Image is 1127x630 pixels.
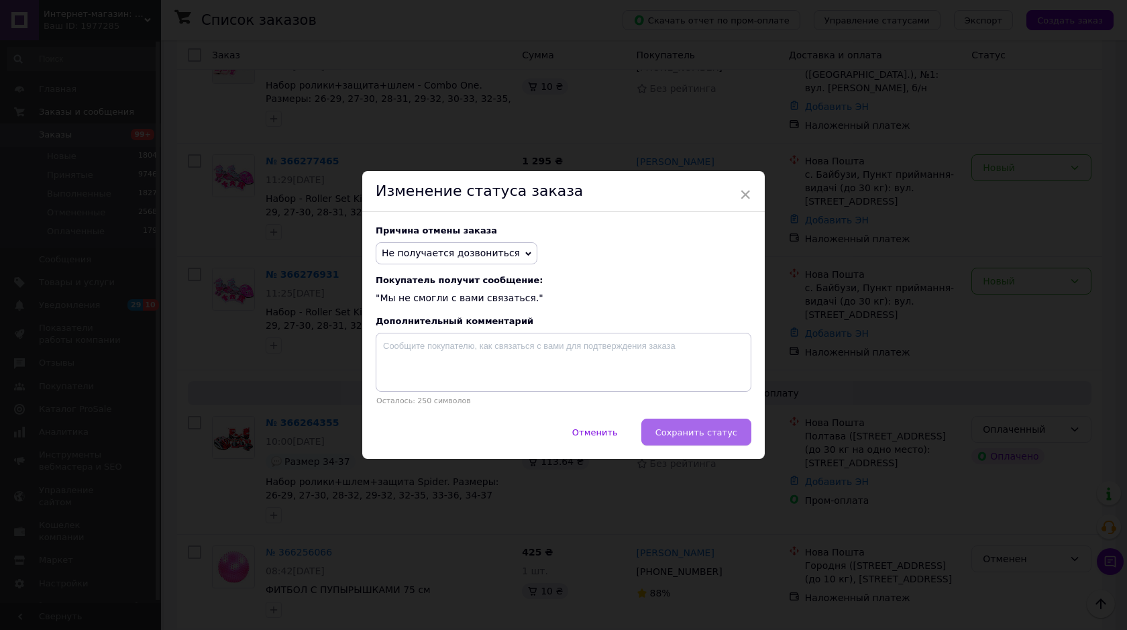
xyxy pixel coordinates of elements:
span: × [739,183,751,206]
div: Причина отмены заказа [376,225,751,235]
span: Покупатель получит сообщение: [376,275,751,285]
div: Дополнительный комментарий [376,316,751,326]
span: Отменить [572,427,618,437]
span: Не получается дозвониться [382,248,520,258]
button: Сохранить статус [641,419,751,445]
div: "Мы не смогли с вами связаться." [376,275,751,305]
p: Осталось: 250 символов [376,397,751,405]
span: Сохранить статус [655,427,737,437]
button: Отменить [558,419,632,445]
div: Изменение статуса заказа [362,171,765,212]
